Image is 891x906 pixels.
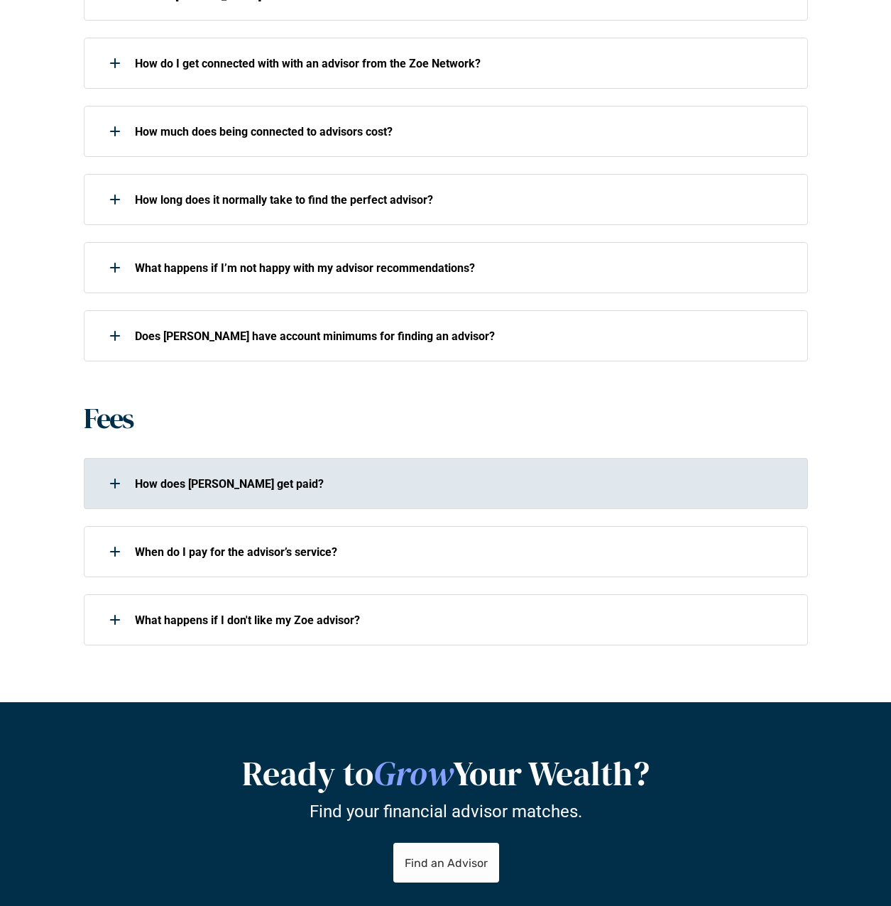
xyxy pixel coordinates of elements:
a: Find an Advisor [393,844,498,883]
p: How does [PERSON_NAME] get paid? [135,477,789,491]
em: Grow [373,750,453,797]
p: What happens if I’m not happy with my advisor recommendations? [135,261,789,275]
p: How do I get connected with with an advisor from the Zoe Network? [135,57,789,70]
p: When do I pay for the advisor’s service? [135,545,789,559]
h2: Ready to Your Wealth? [91,753,801,795]
h1: Fees [84,401,133,435]
p: Find an Advisor [404,856,487,870]
p: How long does it normally take to find the perfect advisor? [135,193,789,207]
p: How much does being connected to advisors cost? [135,125,789,138]
p: Does [PERSON_NAME] have account minimums for finding an advisor? [135,329,789,343]
p: Find your financial advisor matches. [310,802,582,822]
p: What happens if I don't like my Zoe advisor? [135,613,789,627]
